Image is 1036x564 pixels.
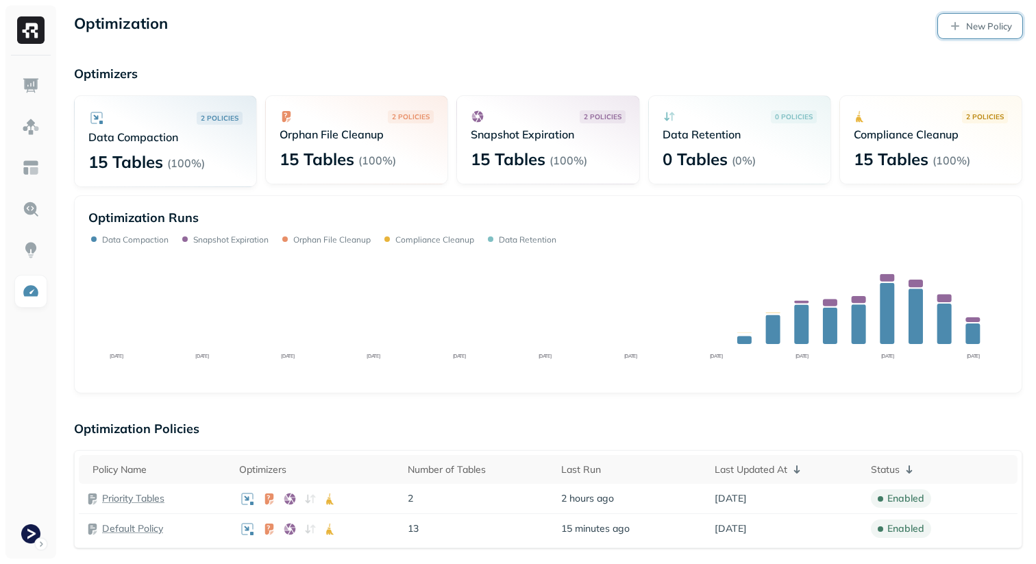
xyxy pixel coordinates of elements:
[624,353,637,359] tspan: [DATE]
[775,112,813,122] p: 0 POLICIES
[933,154,970,167] p: ( 100% )
[358,154,396,167] p: ( 100% )
[710,353,723,359] tspan: [DATE]
[392,112,430,122] p: 2 POLICIES
[74,66,1022,82] p: Optimizers
[471,148,545,170] p: 15 Tables
[854,127,1008,141] p: Compliance Cleanup
[22,200,40,218] img: Query Explorer
[22,77,40,95] img: Dashboard
[88,130,243,144] p: Data Compaction
[193,234,269,245] p: Snapshot Expiration
[102,492,164,505] a: Priority Tables
[967,353,980,359] tspan: [DATE]
[22,241,40,259] img: Insights
[715,461,856,478] div: Last Updated At
[539,353,552,359] tspan: [DATE]
[887,492,924,505] p: enabled
[167,156,205,170] p: ( 100% )
[21,524,40,543] img: Terminal
[280,148,354,170] p: 15 Tables
[408,492,547,505] p: 2
[408,463,547,476] div: Number of Tables
[110,353,123,359] tspan: [DATE]
[22,118,40,136] img: Assets
[74,421,1022,437] p: Optimization Policies
[715,492,747,505] span: [DATE]
[966,20,1012,33] p: New Policy
[281,353,294,359] tspan: [DATE]
[561,463,701,476] div: Last Run
[550,154,587,167] p: ( 100% )
[584,112,621,122] p: 2 POLICIES
[88,210,199,225] p: Optimization Runs
[408,522,547,535] p: 13
[715,522,747,535] span: [DATE]
[499,234,556,245] p: Data Retention
[22,159,40,177] img: Asset Explorer
[966,112,1004,122] p: 2 POLICIES
[871,461,1011,478] div: Status
[663,127,817,141] p: Data Retention
[201,113,238,123] p: 2 POLICIES
[471,127,625,141] p: Snapshot Expiration
[395,234,474,245] p: Compliance Cleanup
[280,127,434,141] p: Orphan File Cleanup
[102,522,163,535] a: Default Policy
[22,282,40,300] img: Optimization
[74,14,168,38] p: Optimization
[663,148,728,170] p: 0 Tables
[239,463,393,476] div: Optimizers
[88,151,163,173] p: 15 Tables
[887,522,924,535] p: enabled
[854,148,928,170] p: 15 Tables
[195,353,208,359] tspan: [DATE]
[795,353,809,359] tspan: [DATE]
[17,16,45,44] img: Ryft
[102,234,169,245] p: Data Compaction
[561,522,630,535] span: 15 minutes ago
[732,154,756,167] p: ( 0% )
[453,353,466,359] tspan: [DATE]
[92,463,225,476] div: Policy Name
[938,14,1022,38] a: New Policy
[367,353,380,359] tspan: [DATE]
[293,234,371,245] p: Orphan File Cleanup
[881,353,894,359] tspan: [DATE]
[561,492,614,505] span: 2 hours ago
